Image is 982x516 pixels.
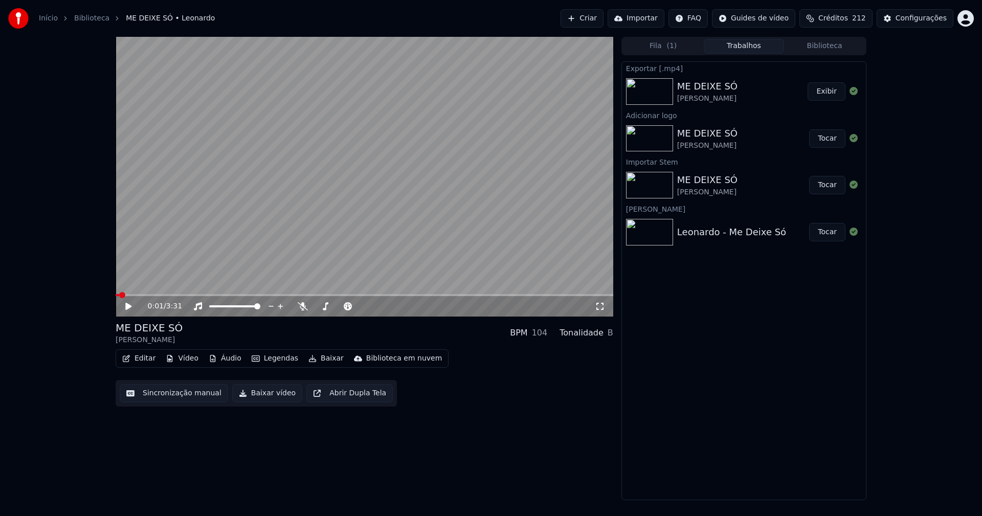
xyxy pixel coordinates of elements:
button: Editar [118,351,160,366]
button: Exibir [808,82,845,101]
div: / [148,301,172,311]
div: Leonardo - Me Deixe Só [677,225,786,239]
button: Configurações [877,9,953,28]
div: [PERSON_NAME] [677,94,738,104]
button: Importar [608,9,664,28]
div: B [608,327,613,339]
span: Créditos [818,13,848,24]
button: FAQ [668,9,708,28]
div: [PERSON_NAME] [622,203,866,215]
button: Tocar [809,129,845,148]
button: Legendas [248,351,302,366]
div: Adicionar logo [622,109,866,121]
div: Importar Stem [622,155,866,168]
div: Exportar [.mp4] [622,62,866,74]
div: Tonalidade [560,327,604,339]
span: 212 [852,13,866,24]
button: Criar [561,9,604,28]
div: ME DEIXE SÓ [677,126,738,141]
div: ME DEIXE SÓ [677,173,738,187]
button: Créditos212 [799,9,873,28]
div: Biblioteca em nuvem [366,353,442,364]
button: Fila [623,39,704,54]
button: Trabalhos [704,39,785,54]
button: Tocar [809,223,845,241]
a: Início [39,13,58,24]
div: 104 [532,327,548,339]
button: Sincronização manual [120,384,228,402]
div: [PERSON_NAME] [677,187,738,197]
div: ME DEIXE SÓ [116,321,183,335]
a: Biblioteca [74,13,109,24]
nav: breadcrumb [39,13,215,24]
span: 0:01 [148,301,164,311]
span: ME DEIXE SÓ • Leonardo [126,13,215,24]
span: ( 1 ) [666,41,677,51]
div: [PERSON_NAME] [677,141,738,151]
button: Vídeo [162,351,203,366]
div: [PERSON_NAME] [116,335,183,345]
img: youka [8,8,29,29]
button: Baixar vídeo [232,384,302,402]
button: Abrir Dupla Tela [306,384,393,402]
button: Baixar [304,351,348,366]
div: ME DEIXE SÓ [677,79,738,94]
button: Guides de vídeo [712,9,795,28]
button: Biblioteca [784,39,865,54]
div: BPM [510,327,527,339]
button: Áudio [205,351,245,366]
button: Tocar [809,176,845,194]
div: Configurações [896,13,947,24]
span: 3:31 [166,301,182,311]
